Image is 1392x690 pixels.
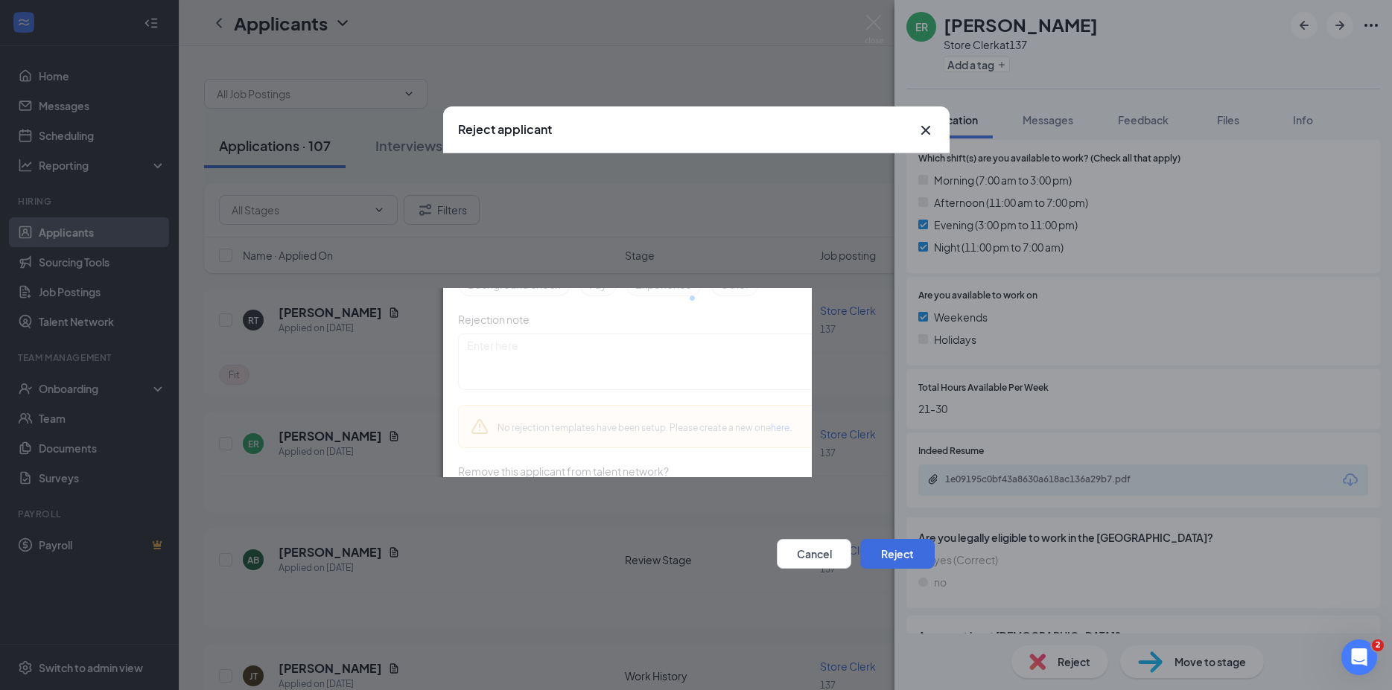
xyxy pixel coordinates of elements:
button: Reject [860,539,935,569]
iframe: Intercom live chat [1341,639,1377,675]
button: Close [917,121,935,139]
svg: Cross [917,121,935,139]
span: 2 [1372,639,1384,651]
button: Cancel [777,539,851,569]
h3: Reject applicant [458,121,552,138]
